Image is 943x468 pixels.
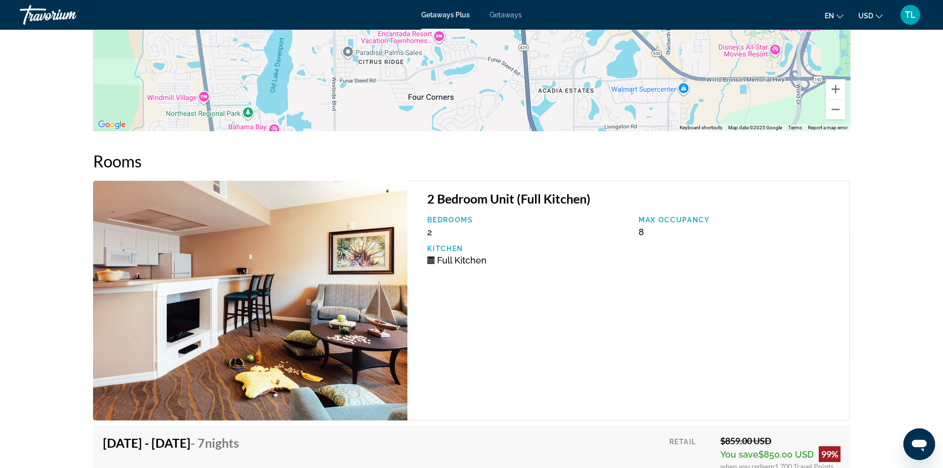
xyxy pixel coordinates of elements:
[205,435,239,450] span: Nights
[788,125,802,130] a: Terms (opens in new tab)
[490,11,522,19] a: Getaways
[427,227,432,237] span: 2
[437,255,487,265] span: Full Kitchen
[427,191,840,206] h3: 2 Bedroom Unit (Full Kitchen)
[897,4,923,25] button: User Menu
[825,8,844,23] button: Change language
[191,435,239,450] span: - 7
[826,79,845,99] button: Zoom in
[93,151,850,171] h2: Rooms
[680,124,722,131] button: Keyboard shortcuts
[720,449,758,460] span: You save
[103,435,239,450] h4: [DATE] - [DATE]
[427,245,629,253] p: Kitchen
[819,446,841,462] div: 99%
[858,12,873,20] span: USD
[858,8,883,23] button: Change currency
[826,100,845,119] button: Zoom out
[903,428,935,460] iframe: Button to launch messaging window
[825,12,834,20] span: en
[758,449,814,460] span: $850.00 USD
[96,118,128,131] a: Open this area in Google Maps (opens a new window)
[808,125,847,130] a: Report a map error
[720,435,841,446] div: $859.00 USD
[639,216,840,224] p: Max Occupancy
[20,2,119,28] a: Travorium
[93,181,408,420] img: 8896I01X.jpg
[96,118,128,131] img: Google
[728,125,782,130] span: Map data ©2025 Google
[427,216,629,224] p: Bedrooms
[639,227,644,237] span: 8
[905,10,916,20] span: TL
[421,11,470,19] a: Getaways Plus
